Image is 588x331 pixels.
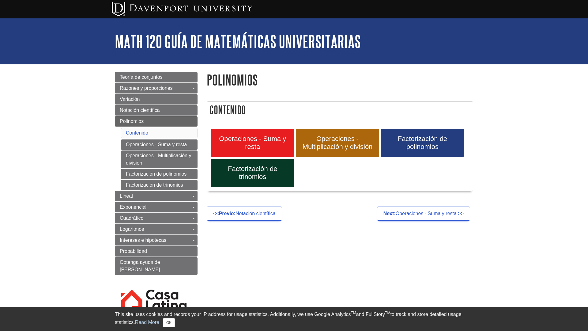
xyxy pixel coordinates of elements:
[120,238,166,243] span: Intereses e hipotecas
[207,207,282,221] a: <<Previo:Notación científica
[120,260,160,272] span: Obtenga ayuda de [PERSON_NAME]
[115,311,473,327] div: This site uses cookies and records your IP address for usage statistics. Additionally, we use Goo...
[121,169,198,179] a: Factorización de polinomios
[381,129,464,157] a: Factorización de polinomios
[351,311,356,315] sup: TM
[115,202,198,212] a: Exponencial
[115,116,198,127] a: Polinomios
[121,180,198,190] a: Factorización de trinomios
[120,249,147,254] span: Probabilidad
[115,72,198,331] div: Guide Page Menu
[115,105,198,116] a: Notación científica
[115,191,198,201] a: Lineal
[207,102,473,118] h2: Contenido
[115,213,198,223] a: Cuadrático
[207,72,473,88] h1: Polinomios
[135,320,159,325] a: Read More
[120,119,144,124] span: Polinomios
[115,72,198,82] a: Teoría de conjuntos
[120,86,173,91] span: Razones y proporciones
[120,74,163,80] span: Teoría de conjuntos
[126,130,148,135] a: Contenido
[121,139,198,150] a: Operaciones - Suma y resta
[383,211,396,216] strong: Next:
[219,211,236,216] strong: Previo:
[216,165,289,181] span: Factorización de trinomios
[120,226,144,232] span: Logaritmos
[296,129,379,157] a: Operaciones - Multiplicación y división
[300,135,374,151] span: Operaciones - Multiplicación y división
[120,215,143,221] span: Cuadrático
[386,135,459,151] span: Factorización de polinomios
[115,246,198,257] a: Probabilidad
[112,2,252,16] img: Davenport University
[120,193,133,199] span: Lineal
[115,235,198,245] a: Intereses e hipotecas
[115,224,198,234] a: Logaritmos
[216,135,289,151] span: Operaciones - Suma y resta
[115,94,198,105] a: Variación
[385,311,390,315] sup: TM
[163,318,175,327] button: Close
[115,257,198,275] a: Obtenga ayuda de [PERSON_NAME]
[211,159,294,187] a: Factorización de trinomios
[377,207,470,221] a: Next:Operaciones - Suma y resta >>
[115,32,361,51] a: MATH 120 Guía de matemáticas universitarias
[121,150,198,168] a: Operaciones - Multiplicación y división
[120,97,140,102] span: Variación
[115,83,198,93] a: Razones y proporciones
[120,108,160,113] span: Notación científica
[211,129,294,157] a: Operaciones - Suma y resta
[120,204,146,210] span: Exponencial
